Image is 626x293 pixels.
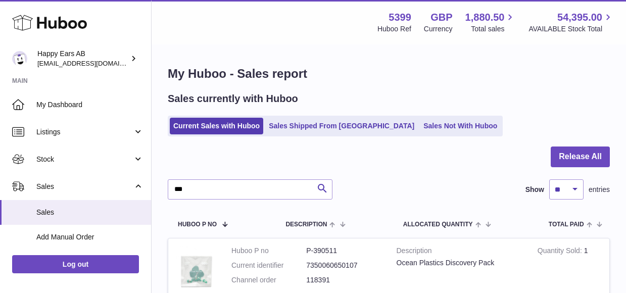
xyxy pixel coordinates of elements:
[12,255,139,273] a: Log out
[36,232,143,242] span: Add Manual Order
[36,182,133,191] span: Sales
[589,185,610,194] span: entries
[170,118,263,134] a: Current Sales with Huboo
[538,247,584,257] strong: Quantity Sold
[551,146,610,167] button: Release All
[397,258,522,268] div: Ocean Plastics Discovery Pack
[465,11,505,24] span: 1,880.50
[403,221,473,228] span: ALLOCATED Quantity
[168,66,610,82] h1: My Huboo - Sales report
[389,11,411,24] strong: 5399
[471,24,516,34] span: Total sales
[528,11,614,34] a: 54,395.00 AVAILABLE Stock Total
[231,275,306,285] dt: Channel order
[525,185,544,194] label: Show
[377,24,411,34] div: Huboo Ref
[36,100,143,110] span: My Dashboard
[231,261,306,270] dt: Current identifier
[528,24,614,34] span: AVAILABLE Stock Total
[306,261,381,270] dd: 7350060650107
[306,246,381,256] dd: P-390511
[12,51,27,66] img: 3pl@happyearsearplugs.com
[36,155,133,164] span: Stock
[37,49,128,68] div: Happy Ears AB
[420,118,501,134] a: Sales Not With Huboo
[557,11,602,24] span: 54,395.00
[178,221,217,228] span: Huboo P no
[168,92,298,106] h2: Sales currently with Huboo
[36,208,143,217] span: Sales
[285,221,327,228] span: Description
[265,118,418,134] a: Sales Shipped From [GEOGRAPHIC_DATA]
[397,246,522,258] strong: Description
[430,11,452,24] strong: GBP
[465,11,516,34] a: 1,880.50 Total sales
[306,275,381,285] dd: 118391
[36,127,133,137] span: Listings
[37,59,149,67] span: [EMAIL_ADDRESS][DOMAIN_NAME]
[424,24,453,34] div: Currency
[231,246,306,256] dt: Huboo P no
[549,221,584,228] span: Total paid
